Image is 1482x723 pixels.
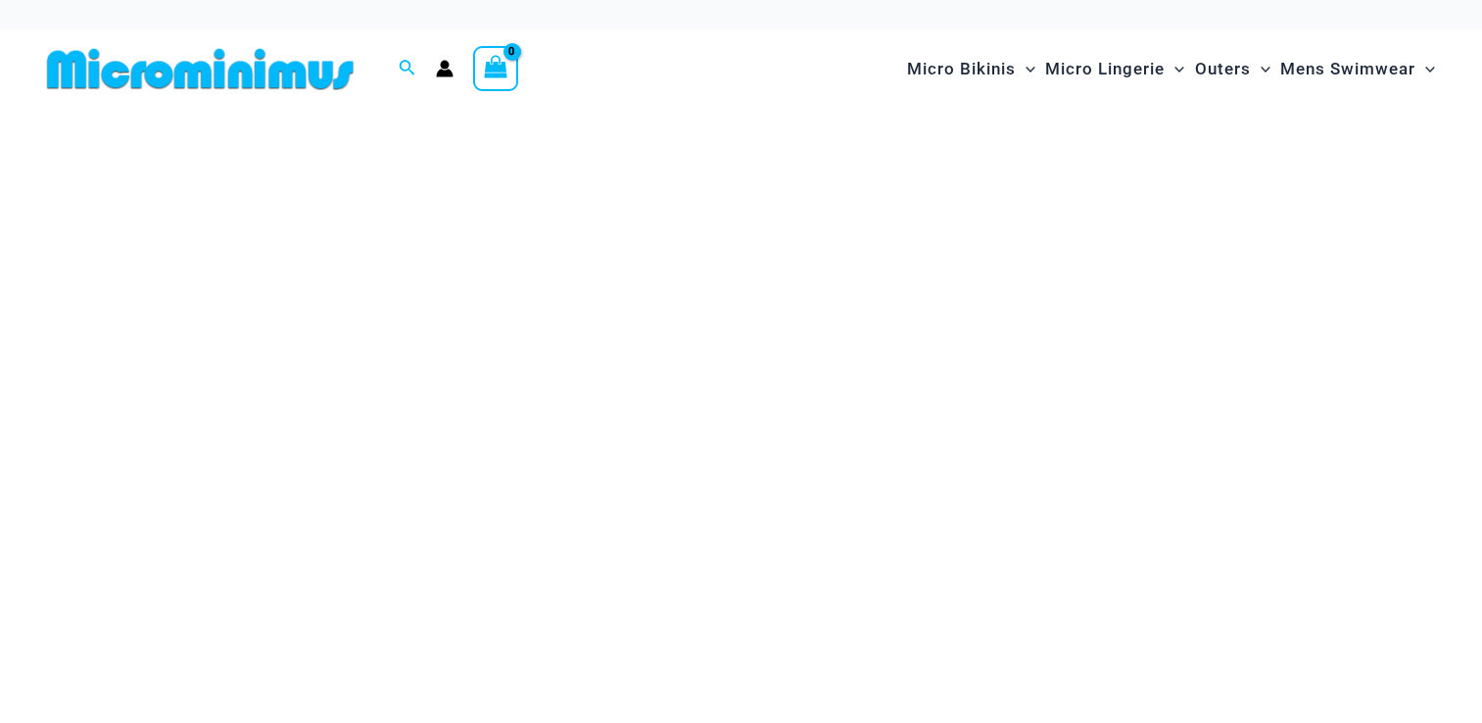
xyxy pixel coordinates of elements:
[1165,44,1184,94] span: Menu Toggle
[1251,44,1270,94] span: Menu Toggle
[1045,44,1165,94] span: Micro Lingerie
[436,60,454,77] a: Account icon link
[1415,44,1435,94] span: Menu Toggle
[399,57,416,81] a: Search icon link
[1280,44,1415,94] span: Mens Swimwear
[899,36,1443,102] nav: Site Navigation
[902,39,1040,99] a: Micro BikinisMenu ToggleMenu Toggle
[1040,39,1189,99] a: Micro LingerieMenu ToggleMenu Toggle
[473,46,518,91] a: View Shopping Cart, empty
[1190,39,1275,99] a: OutersMenu ToggleMenu Toggle
[1275,39,1440,99] a: Mens SwimwearMenu ToggleMenu Toggle
[1195,44,1251,94] span: Outers
[1016,44,1035,94] span: Menu Toggle
[39,47,361,91] img: MM SHOP LOGO FLAT
[907,44,1016,94] span: Micro Bikinis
